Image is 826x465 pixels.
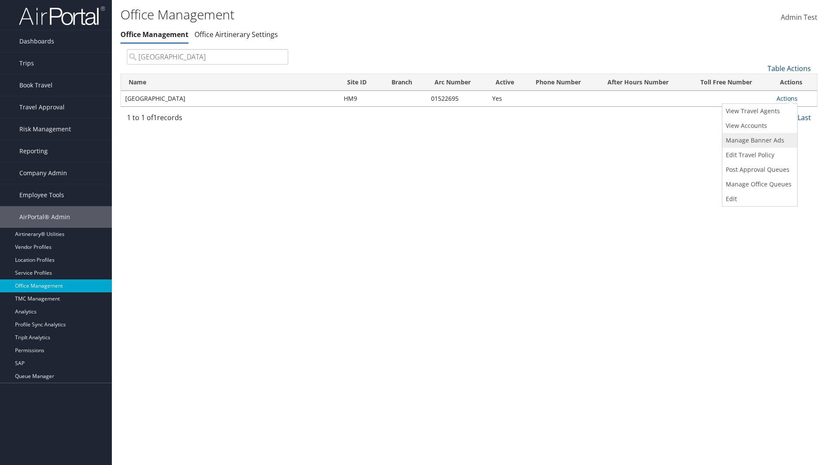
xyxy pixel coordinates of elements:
span: Employee Tools [19,184,64,206]
a: Admin Test [781,4,817,31]
span: Travel Approval [19,96,65,118]
th: Arc Number: activate to sort column ascending [427,74,488,91]
th: Active: activate to sort column ascending [488,74,528,91]
span: Admin Test [781,12,817,22]
a: Edit Travel Policy [722,148,795,162]
th: Toll Free Number: activate to sort column ascending [693,74,772,91]
a: Table Actions [767,64,811,73]
th: Branch: activate to sort column ascending [384,74,426,91]
th: After Hours Number: activate to sort column ascending [600,74,693,91]
th: Phone Number: activate to sort column ascending [528,74,600,91]
a: Actions [777,94,798,102]
div: 1 to 1 of records [127,112,288,127]
span: AirPortal® Admin [19,206,70,228]
td: HM9 [339,91,384,106]
span: Reporting [19,140,48,162]
span: Company Admin [19,162,67,184]
a: View Accounts [722,118,795,133]
img: airportal-logo.png [19,6,105,26]
span: Book Travel [19,74,52,96]
a: Office Airtinerary Settings [194,30,278,39]
span: Dashboards [19,31,54,52]
span: 1 [153,113,157,122]
input: Search [127,49,288,65]
th: Actions [772,74,817,91]
a: Edit [722,192,795,206]
td: 01522695 [427,91,488,106]
a: View Travel Agents [722,104,795,118]
span: Trips [19,53,34,74]
a: Office Management [120,30,188,39]
td: [GEOGRAPHIC_DATA] [121,91,339,106]
th: Name: activate to sort column ascending [121,74,339,91]
th: Site ID: activate to sort column ascending [339,74,384,91]
span: Risk Management [19,118,71,140]
a: Manage Banner Ads [722,133,795,148]
a: Last [798,113,811,122]
a: Manage Office Queues [722,177,795,192]
a: Post Approval Queues [722,162,795,177]
h1: Office Management [120,6,585,24]
td: Yes [488,91,528,106]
